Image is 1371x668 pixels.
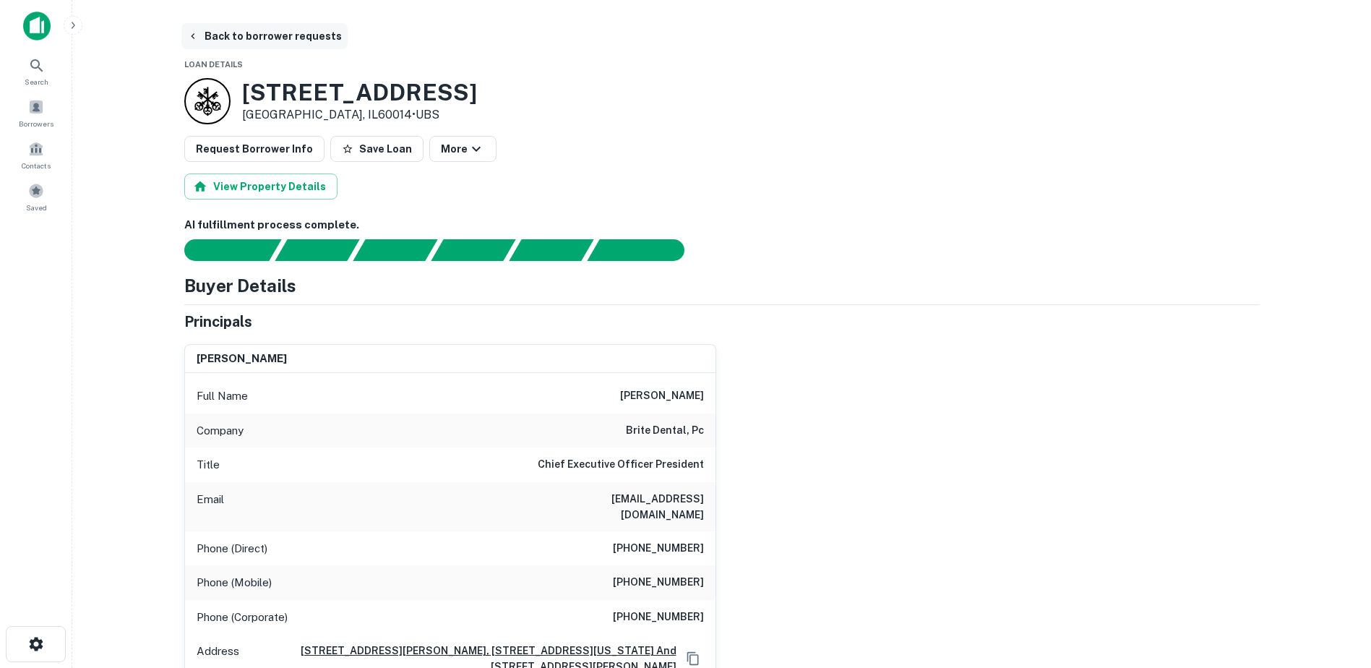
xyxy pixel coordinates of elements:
h6: [PHONE_NUMBER] [613,574,704,591]
h4: Buyer Details [184,273,296,299]
iframe: Chat Widget [1299,552,1371,622]
p: Company [197,422,244,440]
h6: Chief Executive Officer President [538,456,704,474]
a: Saved [4,177,68,216]
a: Contacts [4,135,68,174]
h6: [PHONE_NUMBER] [613,540,704,557]
span: Search [25,76,48,87]
span: Contacts [22,160,51,171]
h6: [EMAIL_ADDRESS][DOMAIN_NAME] [530,491,704,523]
p: Full Name [197,387,248,405]
p: Email [197,491,224,523]
button: View Property Details [184,174,338,200]
h3: [STREET_ADDRESS] [242,79,477,106]
p: Title [197,456,220,474]
h6: [PERSON_NAME] [620,387,704,405]
div: Principals found, AI now looking for contact information... [431,239,515,261]
h6: brite dental, pc [626,422,704,440]
div: Documents found, AI parsing details... [353,239,437,261]
p: Phone (Corporate) [197,609,288,626]
h6: [PHONE_NUMBER] [613,609,704,626]
button: Save Loan [330,136,424,162]
a: UBS [416,108,439,121]
span: Loan Details [184,60,243,69]
button: Back to borrower requests [181,23,348,49]
div: Principals found, still searching for contact information. This may take time... [509,239,593,261]
p: Phone (Mobile) [197,574,272,591]
img: capitalize-icon.png [23,12,51,40]
div: AI fulfillment process complete. [588,239,702,261]
button: More [429,136,497,162]
a: Borrowers [4,93,68,132]
p: [GEOGRAPHIC_DATA], IL60014 • [242,106,477,124]
h5: Principals [184,311,252,333]
span: Borrowers [19,118,53,129]
p: Phone (Direct) [197,540,267,557]
div: Your request is received and processing... [275,239,359,261]
button: Request Borrower Info [184,136,325,162]
h6: [PERSON_NAME] [197,351,287,367]
span: Saved [26,202,47,213]
div: Sending borrower request to AI... [167,239,275,261]
h6: AI fulfillment process complete. [184,217,1260,234]
a: Search [4,51,68,90]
